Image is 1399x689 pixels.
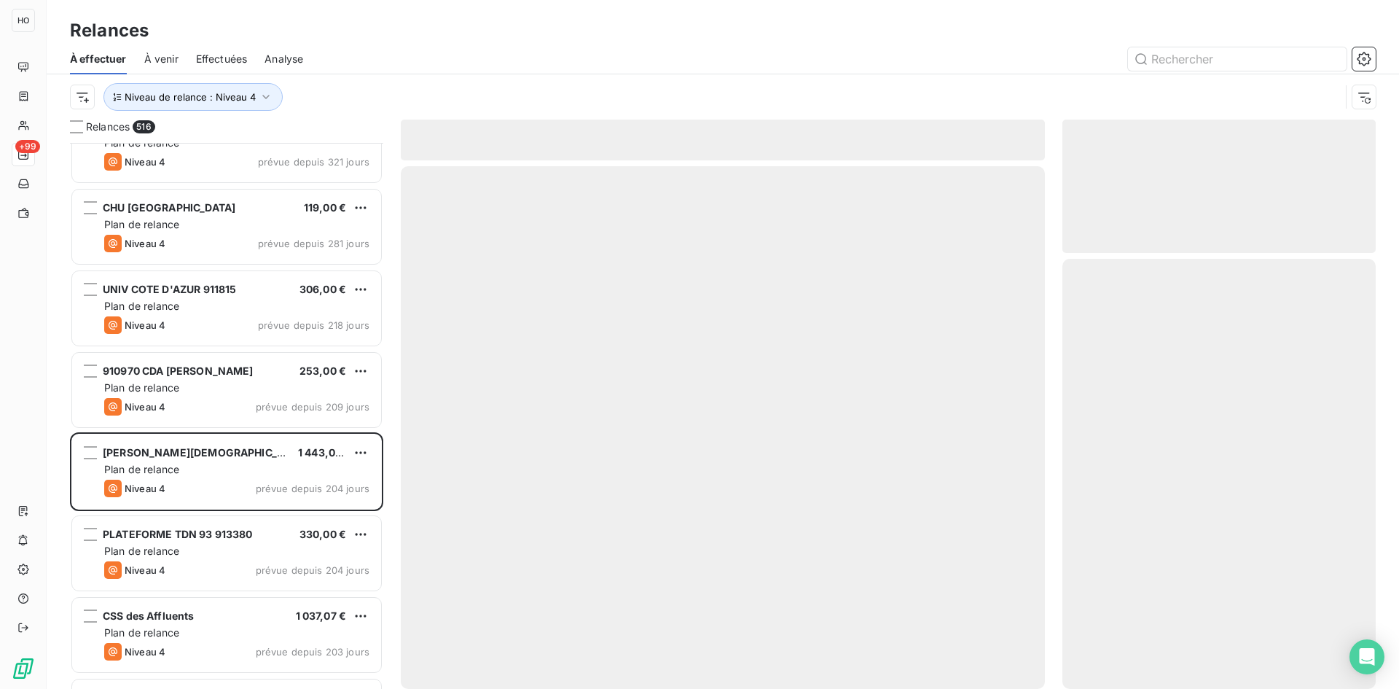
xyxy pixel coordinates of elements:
[299,365,346,377] span: 253,00 €
[104,218,179,230] span: Plan de relance
[264,52,303,66] span: Analyse
[125,156,165,168] span: Niveau 4
[125,238,165,249] span: Niveau 4
[103,528,253,540] span: PLATEFORME TDN 93 913380
[256,564,369,576] span: prévue depuis 204 jours
[196,52,248,66] span: Effectuées
[104,463,179,475] span: Plan de relance
[103,201,235,214] span: CHU [GEOGRAPHIC_DATA]
[133,120,154,133] span: 516
[1349,639,1384,674] div: Open Intercom Messenger
[125,91,256,103] span: Niveau de relance : Niveau 4
[304,201,346,214] span: 119,00 €
[256,646,369,658] span: prévue depuis 203 jours
[125,401,165,413] span: Niveau 4
[12,9,35,32] div: HO
[103,446,307,459] span: [PERSON_NAME][DEMOGRAPHIC_DATA]
[12,657,35,680] img: Logo LeanPay
[104,545,179,557] span: Plan de relance
[70,143,383,689] div: grid
[70,52,127,66] span: À effectuer
[258,319,369,331] span: prévue depuis 218 jours
[125,564,165,576] span: Niveau 4
[299,528,346,540] span: 330,00 €
[103,83,283,111] button: Niveau de relance : Niveau 4
[103,283,236,295] span: UNIV COTE D'AZUR 911815
[144,52,179,66] span: À venir
[15,140,40,153] span: +99
[256,401,369,413] span: prévue depuis 209 jours
[103,365,254,377] span: 910970 CDA [PERSON_NAME]
[104,626,179,639] span: Plan de relance
[104,300,179,312] span: Plan de relance
[125,646,165,658] span: Niveau 4
[125,319,165,331] span: Niveau 4
[299,283,346,295] span: 306,00 €
[298,446,352,459] span: 1 443,00 €
[258,156,369,168] span: prévue depuis 321 jours
[258,238,369,249] span: prévue depuis 281 jours
[1128,47,1347,71] input: Rechercher
[125,483,165,494] span: Niveau 4
[70,17,149,44] h3: Relances
[256,483,369,494] span: prévue depuis 204 jours
[103,610,195,622] span: CSS des Affluents
[104,381,179,394] span: Plan de relance
[86,120,130,134] span: Relances
[296,610,347,622] span: 1 037,07 €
